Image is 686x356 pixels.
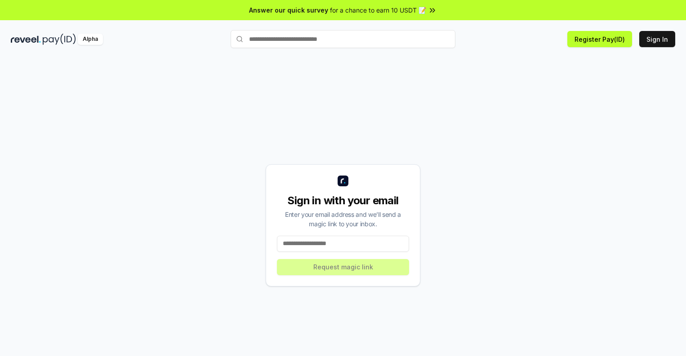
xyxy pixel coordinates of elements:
div: Alpha [78,34,103,45]
span: for a chance to earn 10 USDT 📝 [330,5,426,15]
button: Sign In [639,31,675,47]
span: Answer our quick survey [249,5,328,15]
img: reveel_dark [11,34,41,45]
img: pay_id [43,34,76,45]
img: logo_small [338,176,348,186]
button: Register Pay(ID) [567,31,632,47]
div: Enter your email address and we’ll send a magic link to your inbox. [277,210,409,229]
div: Sign in with your email [277,193,409,208]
